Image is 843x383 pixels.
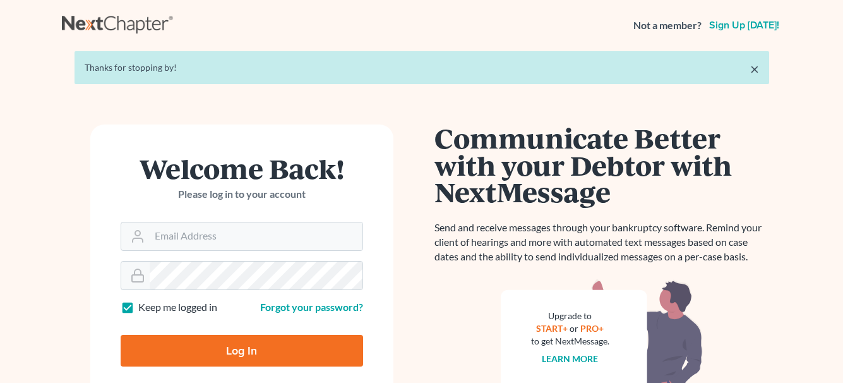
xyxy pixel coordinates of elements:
a: PRO+ [580,323,604,334]
input: Email Address [150,222,362,250]
h1: Welcome Back! [121,155,363,182]
a: × [750,61,759,76]
div: to get NextMessage. [531,335,609,348]
a: START+ [536,323,568,334]
label: Keep me logged in [138,300,217,315]
a: Sign up [DATE]! [707,20,782,30]
div: Thanks for stopping by! [85,61,759,74]
h1: Communicate Better with your Debtor with NextMessage [434,125,769,205]
input: Log In [121,335,363,367]
a: Forgot your password? [260,301,363,313]
strong: Not a member? [633,18,702,33]
a: Learn more [542,353,598,364]
p: Send and receive messages through your bankruptcy software. Remind your client of hearings and mo... [434,221,769,264]
span: or [570,323,578,334]
div: Upgrade to [531,310,609,322]
p: Please log in to your account [121,187,363,202]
